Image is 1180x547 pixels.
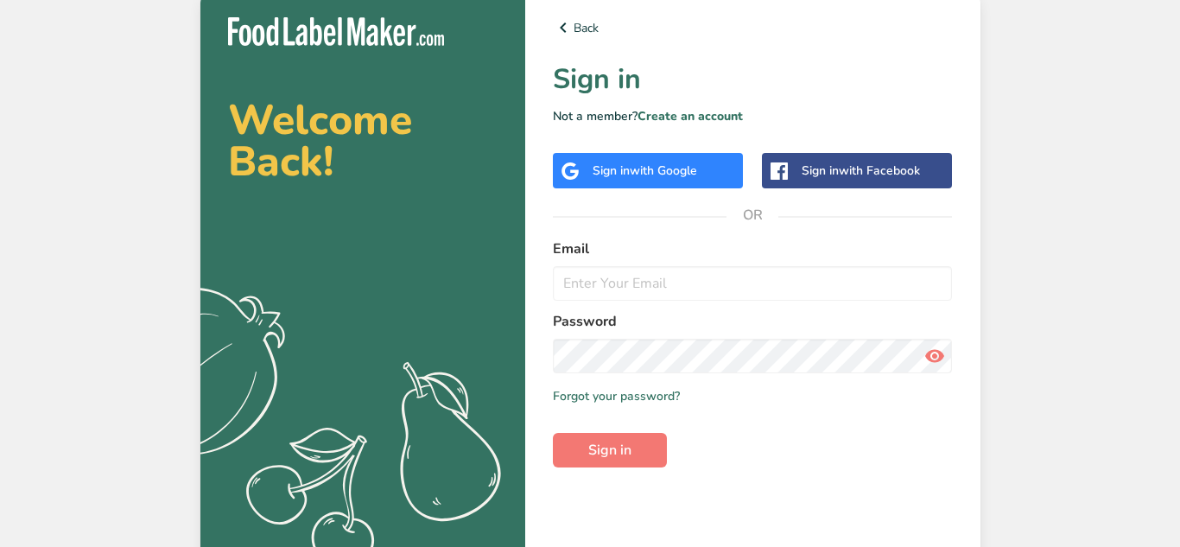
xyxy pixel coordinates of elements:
[802,162,920,180] div: Sign in
[588,440,631,461] span: Sign in
[228,17,444,46] img: Food Label Maker
[553,59,953,100] h1: Sign in
[638,108,743,124] a: Create an account
[553,239,953,259] label: Email
[726,189,778,241] span: OR
[553,266,953,301] input: Enter Your Email
[553,107,953,125] p: Not a member?
[630,162,697,179] span: with Google
[553,17,953,38] a: Back
[593,162,697,180] div: Sign in
[553,311,953,332] label: Password
[839,162,920,179] span: with Facebook
[228,99,498,182] h2: Welcome Back!
[553,433,667,467] button: Sign in
[553,387,680,405] a: Forgot your password?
